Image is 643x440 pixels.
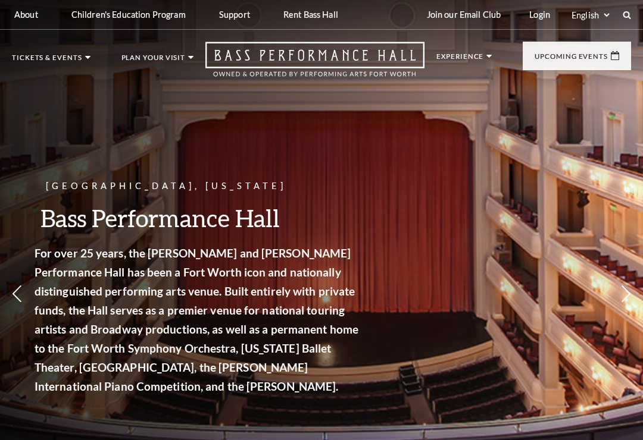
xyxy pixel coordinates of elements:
[48,203,375,233] h3: Bass Performance Hall
[436,53,483,66] p: Experience
[71,10,186,20] p: Children's Education Program
[535,53,608,66] p: Upcoming Events
[283,10,338,20] p: Rent Bass Hall
[121,54,186,67] p: Plan Your Visit
[12,54,82,67] p: Tickets & Events
[219,10,250,20] p: Support
[48,246,372,393] strong: For over 25 years, the [PERSON_NAME] and [PERSON_NAME] Performance Hall has been a Fort Worth ico...
[48,179,375,194] p: [GEOGRAPHIC_DATA], [US_STATE]
[14,10,38,20] p: About
[569,10,611,21] select: Select:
